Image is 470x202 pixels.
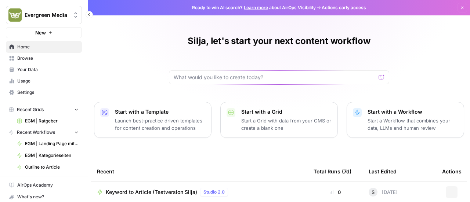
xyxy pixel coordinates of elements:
span: Ready to win AI search? about AirOps Visibility [192,4,316,11]
span: Usage [17,78,79,84]
a: Outline to Article [14,161,82,173]
a: Learn more [244,5,268,10]
p: Start with a Grid [241,108,332,115]
span: Recent Grids [17,106,44,113]
img: Evergreen Media Logo [8,8,22,22]
span: EGM | Ratgeber [25,118,79,124]
p: Start a Grid with data from your CMS or create a blank one [241,117,332,132]
button: Start with a WorkflowStart a Workflow that combines your data, LLMs and human review [347,102,464,138]
div: Recent [97,161,302,181]
span: EGM | Landing Page mit bestehender Struktur [25,140,79,147]
a: Keyword to Article (Testversion Silja)Studio 2.0 [97,188,302,197]
span: Settings [17,89,79,96]
p: Launch best-practice driven templates for content creation and operations [115,117,205,132]
div: Total Runs (7d) [314,161,351,181]
a: Browse [6,52,82,64]
span: Your Data [17,66,79,73]
h1: Silja, let's start your next content workflow [188,35,370,47]
a: EGM | Kategorieseiten [14,150,82,161]
button: Recent Grids [6,104,82,115]
span: AirOps Academy [17,182,79,188]
p: Start with a Template [115,108,205,115]
div: Last Edited [369,161,397,181]
div: [DATE] [369,188,398,197]
a: Usage [6,75,82,87]
button: Start with a TemplateLaunch best-practice driven templates for content creation and operations [94,102,211,138]
span: EGM | Kategorieseiten [25,152,79,159]
a: Your Data [6,64,82,76]
a: EGM | Ratgeber [14,115,82,127]
button: Workspace: Evergreen Media [6,6,82,24]
a: EGM | Landing Page mit bestehender Struktur [14,138,82,150]
span: Home [17,44,79,50]
span: Outline to Article [25,164,79,170]
button: Recent Workflows [6,127,82,138]
div: Actions [442,161,462,181]
a: Home [6,41,82,53]
span: Evergreen Media [25,11,69,19]
div: 0 [314,188,357,196]
a: AirOps Academy [6,179,82,191]
a: Settings [6,87,82,98]
span: New [35,29,46,36]
input: What would you like to create today? [174,74,376,81]
span: Studio 2.0 [203,189,225,195]
span: S [372,188,375,196]
button: New [6,27,82,38]
span: Actions early access [322,4,366,11]
p: Start a Workflow that combines your data, LLMs and human review [368,117,458,132]
span: Keyword to Article (Testversion Silja) [106,188,197,196]
p: Start with a Workflow [368,108,458,115]
span: Browse [17,55,79,62]
span: Recent Workflows [17,129,55,136]
button: Start with a GridStart a Grid with data from your CMS or create a blank one [220,102,338,138]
